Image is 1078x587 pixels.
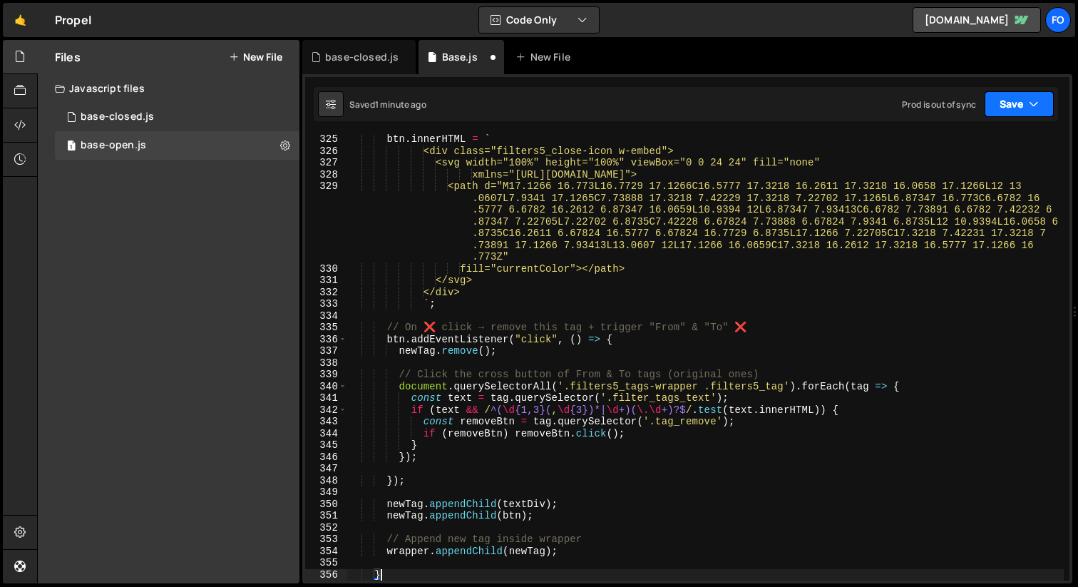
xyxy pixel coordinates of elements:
button: Save [985,91,1054,117]
div: 331 [305,275,347,287]
div: 337 [305,345,347,357]
div: 343 [305,416,347,428]
div: 334 [305,310,347,322]
div: 339 [305,369,347,381]
div: 17111/47461.js [55,103,299,131]
div: 328 [305,169,347,181]
div: 17111/47186.js [55,131,299,160]
div: base-closed.js [325,50,399,64]
div: 354 [305,546,347,558]
div: 355 [305,557,347,569]
a: [DOMAIN_NAME] [913,7,1041,33]
div: 349 [305,486,347,499]
h2: Files [55,49,81,65]
div: 329 [305,180,347,263]
div: 326 [305,146,347,158]
div: 351 [305,510,347,522]
div: base-open.js [81,139,146,152]
div: 348 [305,475,347,487]
div: 335 [305,322,347,334]
div: Prod is out of sync [902,98,976,111]
div: 332 [305,287,347,299]
div: 345 [305,439,347,451]
div: 340 [305,381,347,393]
a: 🤙 [3,3,38,37]
span: 1 [67,141,76,153]
div: 336 [305,334,347,346]
div: Base.js [442,50,478,64]
div: 346 [305,451,347,464]
div: Saved [349,98,426,111]
div: 338 [305,357,347,369]
div: 1 minute ago [375,98,426,111]
button: Code Only [479,7,599,33]
div: 356 [305,569,347,581]
div: Javascript files [38,74,299,103]
div: New File [515,50,575,64]
div: 344 [305,428,347,440]
div: Propel [55,11,91,29]
div: 325 [305,133,347,146]
div: 341 [305,392,347,404]
div: 352 [305,522,347,534]
a: fo [1045,7,1071,33]
div: 330 [305,263,347,275]
div: 333 [305,298,347,310]
button: New File [229,51,282,63]
div: 327 [305,157,347,169]
div: 342 [305,404,347,417]
div: 350 [305,499,347,511]
div: 353 [305,534,347,546]
div: base-closed.js [81,111,154,123]
div: 347 [305,463,347,475]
